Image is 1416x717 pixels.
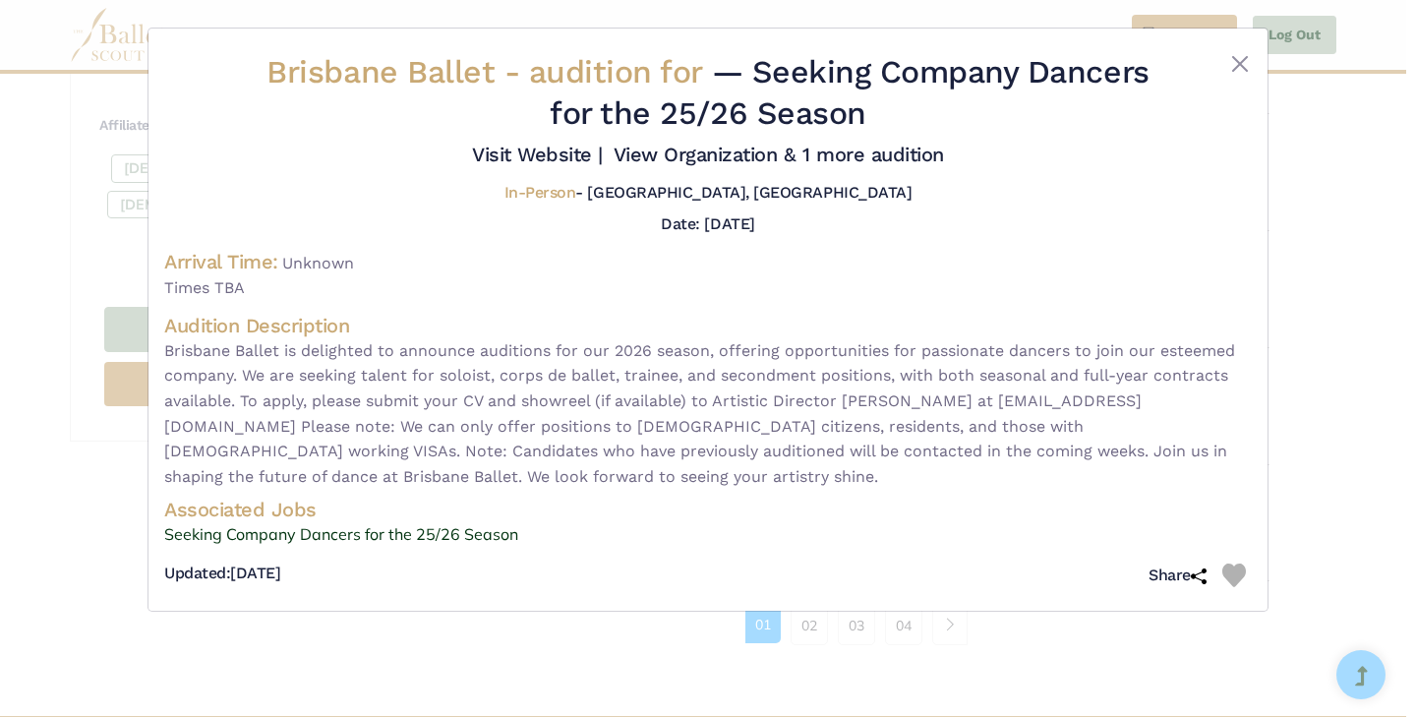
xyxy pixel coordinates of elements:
span: — Seeking Company Dancers for the 25/26 Season [550,53,1149,132]
a: View Organization & 1 more audition [614,143,944,166]
span: Brisbane Ballet - [266,53,711,90]
h5: - [GEOGRAPHIC_DATA], [GEOGRAPHIC_DATA] [504,183,912,204]
a: Visit Website | [472,143,603,166]
a: Seeking Company Dancers for the 25/26 Season [164,522,1252,548]
h5: Date: [DATE] [661,214,754,233]
h4: Audition Description [164,313,1252,338]
span: audition for [529,53,702,90]
button: Close [1228,52,1252,76]
h4: Associated Jobs [164,497,1252,522]
span: Updated: [164,564,230,582]
span: Unknown [282,254,354,272]
h5: [DATE] [164,564,280,584]
span: In-Person [504,183,576,202]
span: Times TBA [164,275,1252,301]
span: Brisbane Ballet is delighted to announce auditions for our 2026 season, offering opportunities fo... [164,338,1252,490]
h4: Arrival Time: [164,250,278,273]
h5: Share [1149,566,1207,586]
